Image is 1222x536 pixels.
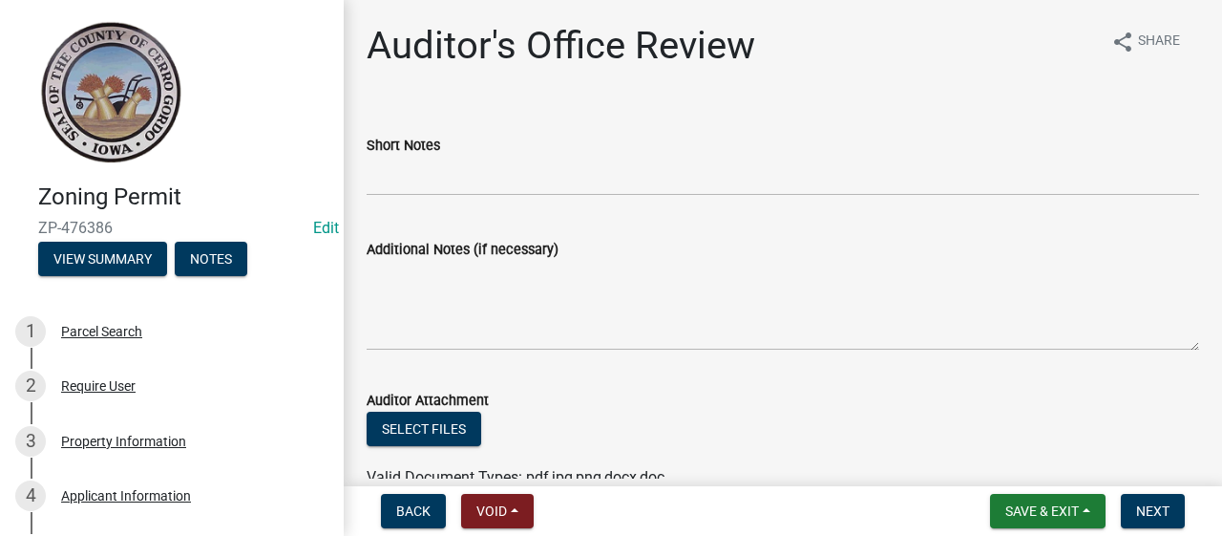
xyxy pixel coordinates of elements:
[990,494,1106,528] button: Save & Exit
[61,435,186,448] div: Property Information
[1005,504,1079,519] span: Save & Exit
[38,242,167,276] button: View Summary
[61,325,142,338] div: Parcel Search
[38,252,167,268] wm-modal-confirm: Summary
[313,219,339,237] a: Edit
[15,316,46,347] div: 1
[367,23,755,69] h1: Auditor's Office Review
[367,468,664,486] span: Valid Document Types: pdf,jpg,png,docx,doc
[175,252,247,268] wm-modal-confirm: Notes
[38,20,182,163] img: Cerro Gordo County, Iowa
[396,504,431,519] span: Back
[461,494,534,528] button: Void
[367,412,481,446] button: Select files
[15,481,46,511] div: 4
[38,183,328,211] h4: Zoning Permit
[381,494,446,528] button: Back
[367,395,489,408] label: Auditor Attachment
[15,371,46,401] div: 2
[367,139,440,153] label: Short Notes
[367,244,558,257] label: Additional Notes (if necessary)
[476,504,507,519] span: Void
[38,219,305,237] span: ZP-476386
[313,219,339,237] wm-modal-confirm: Edit Application Number
[1121,494,1185,528] button: Next
[1138,31,1180,54] span: Share
[15,426,46,457] div: 3
[1096,23,1195,60] button: shareShare
[1136,504,1169,519] span: Next
[1111,31,1134,54] i: share
[61,489,191,503] div: Applicant Information
[61,379,136,393] div: Require User
[175,242,247,276] button: Notes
